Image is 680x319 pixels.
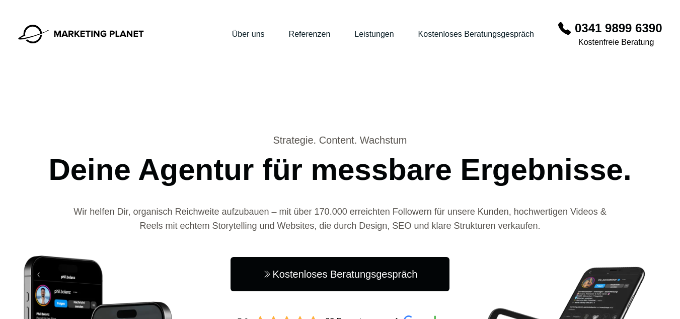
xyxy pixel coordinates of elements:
[578,36,662,48] small: Kostenfreie Beratung
[18,25,144,44] img: Marketing Planet - Deine Online Marketing Firma für Social Media & Webdsites
[418,30,534,38] a: Kostenloses Beratungsgespräch
[232,30,265,38] a: Über uns
[18,133,662,193] h1: Deine Agentur für messbare Ergebnisse.
[71,205,609,233] p: Wir helfen Dir, organisch Reichweite aufzubauen – mit über 170.000 erreichten Followern für unser...
[354,30,394,38] a: Leistungen
[575,20,662,36] a: 0341 9899 6390
[289,30,331,38] a: Referenzen
[18,133,662,147] span: Strategie. Content. Wachstum
[231,257,450,291] a: Kostenloses Beratungsgespräch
